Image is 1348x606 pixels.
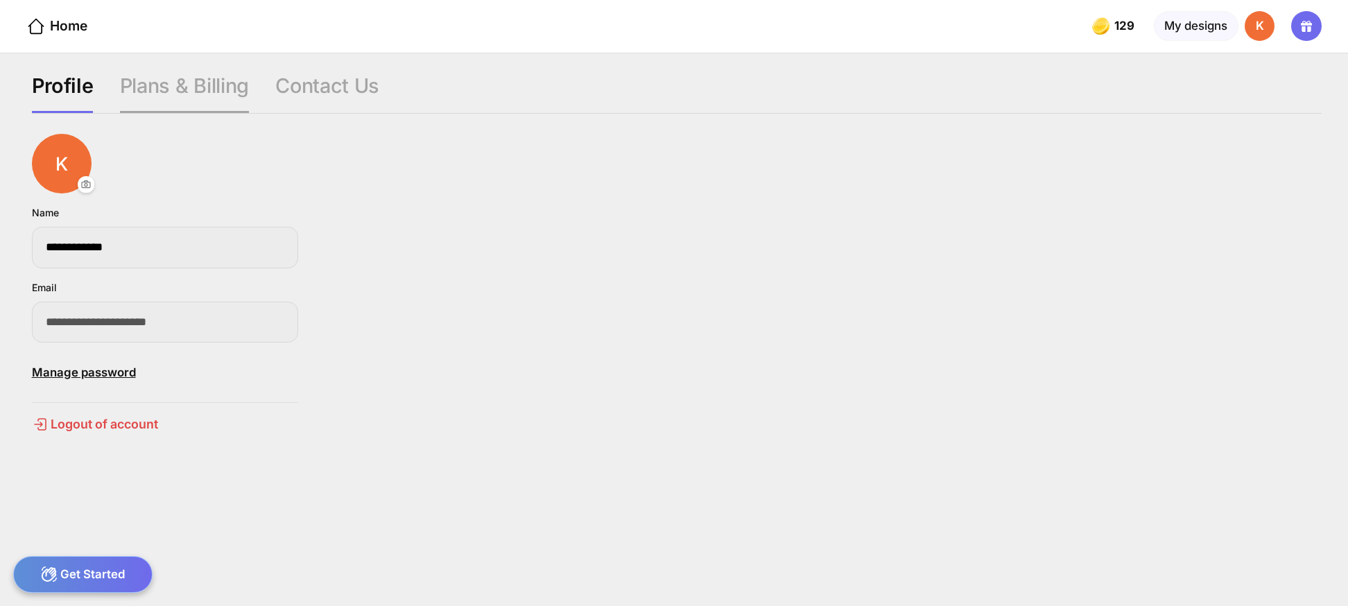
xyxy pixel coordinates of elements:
div: Profile [32,73,94,113]
div: Manage password [32,356,298,389]
div: Get Started [13,556,153,593]
div: Home [26,17,87,37]
div: Contact Us [275,73,379,113]
div: K [1245,11,1274,41]
div: K [32,134,92,193]
div: Logout of account [32,416,298,433]
div: Plans & Billing [120,73,249,113]
div: Name [32,207,59,218]
span: 129 [1114,19,1137,33]
div: Email [32,282,57,293]
div: My designs [1154,11,1238,41]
